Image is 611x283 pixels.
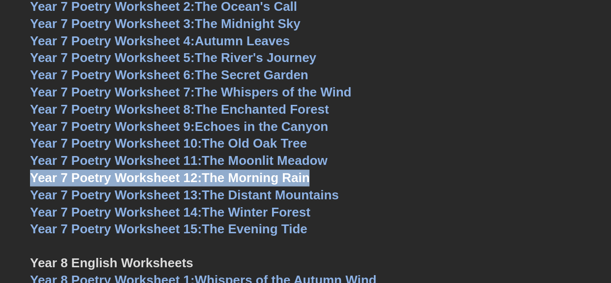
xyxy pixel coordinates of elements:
[30,16,301,31] a: Year 7 Poetry Worksheet 3:The Midnight Sky
[30,16,195,31] span: Year 7 Poetry Worksheet 3:
[30,205,310,220] a: Year 7 Poetry Worksheet 14:The Winter Forest
[30,188,339,202] a: Year 7 Poetry Worksheet 13:The Distant Mountains
[30,119,195,134] span: Year 7 Poetry Worksheet 9:
[30,221,307,236] a: Year 7 Poetry Worksheet 15:The Evening Tide
[30,67,195,82] span: Year 7 Poetry Worksheet 6:
[30,50,195,65] span: Year 7 Poetry Worksheet 5:
[30,102,195,117] span: Year 7 Poetry Worksheet 8:
[30,188,202,202] span: Year 7 Poetry Worksheet 13:
[30,50,316,65] a: Year 7 Poetry Worksheet 5:The River's Journey
[30,205,202,220] span: Year 7 Poetry Worksheet 14:
[30,221,202,236] span: Year 7 Poetry Worksheet 15:
[30,67,308,82] a: Year 7 Poetry Worksheet 6:The Secret Garden
[30,136,307,151] a: Year 7 Poetry Worksheet 10:The Old Oak Tree
[30,170,202,185] span: Year 7 Poetry Worksheet 12:
[30,85,195,99] span: Year 7 Poetry Worksheet 7:
[30,170,309,185] a: Year 7 Poetry Worksheet 12:The Morning Rain
[30,238,581,272] h3: Year 8 English Worksheets
[30,85,351,99] a: Year 7 Poetry Worksheet 7:The Whispers of the Wind
[30,33,290,48] a: Year 7 Poetry Worksheet 4:Autumn Leaves
[30,102,329,117] a: Year 7 Poetry Worksheet 8:The Enchanted Forest
[30,153,202,168] span: Year 7 Poetry Worksheet 11:
[30,33,195,48] span: Year 7 Poetry Worksheet 4:
[30,136,202,151] span: Year 7 Poetry Worksheet 10:
[30,119,328,134] a: Year 7 Poetry Worksheet 9:Echoes in the Canyon
[30,153,328,168] a: Year 7 Poetry Worksheet 11:The Moonlit Meadow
